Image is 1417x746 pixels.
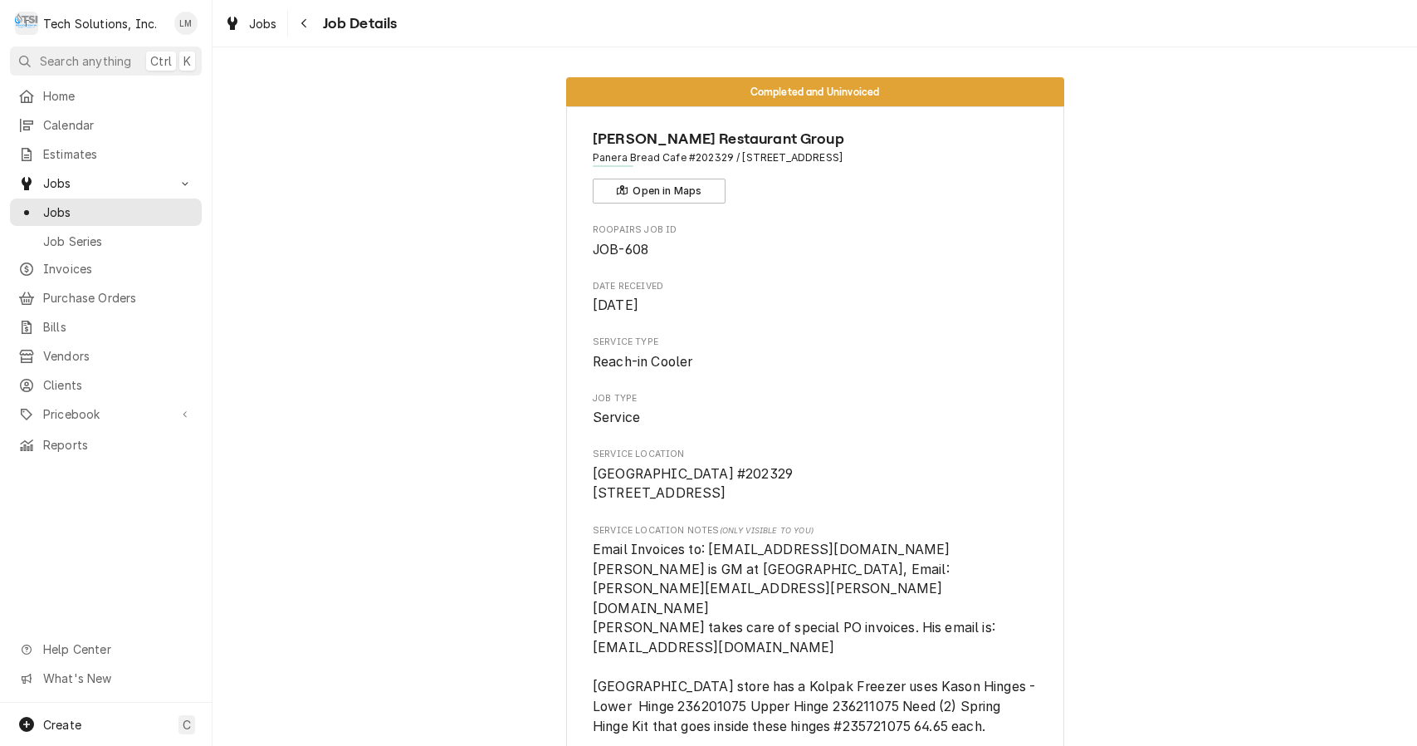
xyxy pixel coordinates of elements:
span: Help Center [43,640,192,658]
span: Service [593,410,640,425]
a: Calendar [10,111,202,139]
span: Job Type [593,408,1037,428]
span: Bills [43,318,193,336]
a: Jobs [217,10,284,37]
span: Job Type [593,392,1037,405]
span: Purchase Orders [43,289,193,307]
span: JOB-608 [593,242,648,258]
span: Email Invoices to: [EMAIL_ADDRESS][DOMAIN_NAME] [PERSON_NAME] is GM at [GEOGRAPHIC_DATA], Email: ... [593,542,1038,734]
span: Name [593,128,1037,150]
span: Service Type [593,352,1037,372]
a: Vendors [10,342,202,370]
div: Job Type [593,392,1037,428]
span: Ctrl [150,52,172,70]
span: Completed and Uninvoiced [750,86,880,97]
a: Go to Jobs [10,169,202,197]
span: What's New [43,670,192,687]
span: Jobs [43,174,169,192]
span: Clients [43,376,193,394]
span: [object Object] [593,540,1037,736]
div: [object Object] [593,524,1037,737]
button: Search anythingCtrlK [10,47,202,76]
span: Search anything [40,52,131,70]
span: Calendar [43,116,193,134]
span: Date Received [593,296,1037,316]
a: Estimates [10,140,202,168]
span: (Only Visible to You) [720,526,814,535]
span: [DATE] [593,297,638,313]
span: Service Type [593,336,1037,349]
span: Service Location [593,464,1037,503]
span: Service Location [593,448,1037,461]
span: Job Series [43,233,193,250]
span: Date Received [593,280,1037,293]
span: C [183,716,191,734]
span: Job Details [318,12,398,35]
a: Go to Help Center [10,636,202,663]
div: T [15,12,38,35]
span: Reports [43,436,193,454]
a: Clients [10,371,202,399]
div: Roopairs Job ID [593,223,1037,259]
a: Jobs [10,199,202,226]
span: [GEOGRAPHIC_DATA] #202329 [STREET_ADDRESS] [593,466,793,502]
div: Client Information [593,128,1037,204]
div: Date Received [593,280,1037,316]
a: Go to Pricebook [10,400,202,428]
div: Service Location [593,448,1037,503]
span: K [183,52,191,70]
a: Purchase Orders [10,284,202,312]
span: Vendors [43,347,193,365]
a: Reports [10,431,202,459]
a: Job Series [10,228,202,255]
a: Go to What's New [10,665,202,692]
button: Navigate back [291,10,318,37]
span: Home [43,87,193,105]
a: Home [10,82,202,110]
button: Open in Maps [593,179,726,204]
div: Tech Solutions, Inc. [43,15,157,32]
span: Roopairs Job ID [593,223,1037,237]
div: Tech Solutions, Inc.'s Avatar [15,12,38,35]
span: Invoices [43,260,193,277]
span: Address [593,150,1037,165]
span: Estimates [43,145,193,163]
span: Service Location Notes [593,524,1037,537]
span: Pricebook [43,405,169,423]
a: Invoices [10,255,202,282]
div: Service Type [593,336,1037,371]
a: Bills [10,313,202,341]
span: Create [43,718,81,732]
span: Reach-in Cooler [593,354,692,370]
span: Roopairs Job ID [593,240,1037,260]
div: Leah Meadows's Avatar [174,12,198,35]
div: LM [174,12,198,35]
span: Jobs [249,15,277,32]
div: Status [566,77,1064,106]
span: Jobs [43,204,193,221]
